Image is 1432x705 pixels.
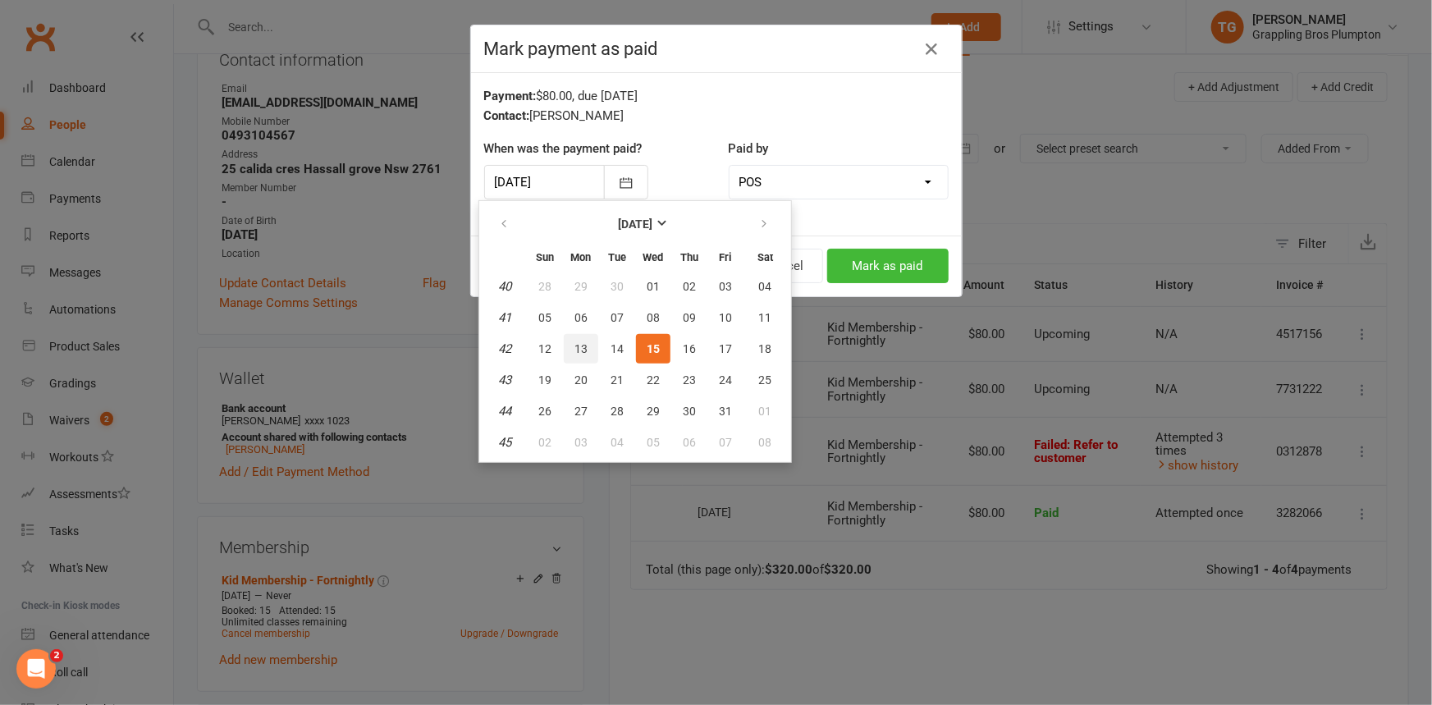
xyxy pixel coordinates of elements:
button: 19 [528,365,562,395]
span: 06 [574,311,588,324]
button: 05 [528,303,562,332]
button: 25 [744,365,786,395]
button: 06 [564,303,598,332]
span: 12 [538,342,551,355]
span: 21 [611,373,624,387]
button: 07 [708,428,743,457]
button: 01 [636,272,670,301]
button: 31 [708,396,743,426]
button: 22 [636,365,670,395]
span: 20 [574,373,588,387]
span: 28 [538,280,551,293]
small: Friday [719,251,731,263]
span: 01 [647,280,660,293]
span: 19 [538,373,551,387]
small: Sunday [536,251,554,263]
span: 15 [647,342,660,355]
button: 24 [708,365,743,395]
em: 44 [498,404,511,419]
button: Close [919,36,945,62]
button: 13 [564,334,598,364]
span: 02 [683,280,696,293]
span: 27 [574,405,588,418]
button: 02 [528,428,562,457]
span: 02 [538,436,551,449]
span: 22 [647,373,660,387]
button: 06 [672,428,707,457]
em: 41 [498,310,511,325]
span: 03 [719,280,732,293]
span: 01 [758,405,771,418]
button: 30 [600,272,634,301]
span: 24 [719,373,732,387]
small: Monday [570,251,591,263]
h4: Mark payment as paid [484,39,949,59]
button: 08 [636,303,670,332]
span: 23 [683,373,696,387]
div: [PERSON_NAME] [484,106,949,126]
label: When was the payment paid? [484,139,643,158]
button: 28 [600,396,634,426]
span: 17 [719,342,732,355]
span: 09 [683,311,696,324]
button: 02 [672,272,707,301]
span: 26 [538,405,551,418]
span: 04 [758,280,771,293]
span: 13 [574,342,588,355]
button: Mark as paid [827,249,949,283]
span: 31 [719,405,732,418]
div: $80.00, due [DATE] [484,86,949,106]
span: 29 [647,405,660,418]
button: 15 [636,334,670,364]
span: 07 [611,311,624,324]
small: Thursday [680,251,698,263]
span: 18 [758,342,771,355]
button: 16 [672,334,707,364]
button: 20 [564,365,598,395]
span: 04 [611,436,624,449]
em: 43 [498,373,511,387]
button: 30 [672,396,707,426]
button: 11 [744,303,786,332]
span: 30 [611,280,624,293]
span: 11 [758,311,771,324]
button: 08 [744,428,786,457]
button: 17 [708,334,743,364]
span: 30 [683,405,696,418]
button: 03 [564,428,598,457]
button: 29 [564,272,598,301]
span: 07 [719,436,732,449]
button: 14 [600,334,634,364]
button: 27 [564,396,598,426]
small: Tuesday [608,251,626,263]
button: 04 [600,428,634,457]
span: 08 [647,311,660,324]
small: Saturday [757,251,773,263]
span: 2 [50,649,63,662]
button: 18 [744,334,786,364]
span: 25 [758,373,771,387]
strong: Contact: [484,108,530,123]
iframe: Intercom live chat [16,649,56,689]
button: 09 [672,303,707,332]
small: Wednesday [643,251,663,263]
strong: [DATE] [618,217,652,231]
span: 06 [683,436,696,449]
span: 28 [611,405,624,418]
span: 08 [758,436,771,449]
button: 21 [600,365,634,395]
button: 29 [636,396,670,426]
span: 29 [574,280,588,293]
span: 03 [574,436,588,449]
span: 16 [683,342,696,355]
em: 42 [498,341,511,356]
span: 05 [538,311,551,324]
button: 05 [636,428,670,457]
button: 28 [528,272,562,301]
em: 45 [498,435,511,450]
button: 04 [744,272,786,301]
span: 05 [647,436,660,449]
strong: Payment: [484,89,537,103]
span: 14 [611,342,624,355]
button: 23 [672,365,707,395]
